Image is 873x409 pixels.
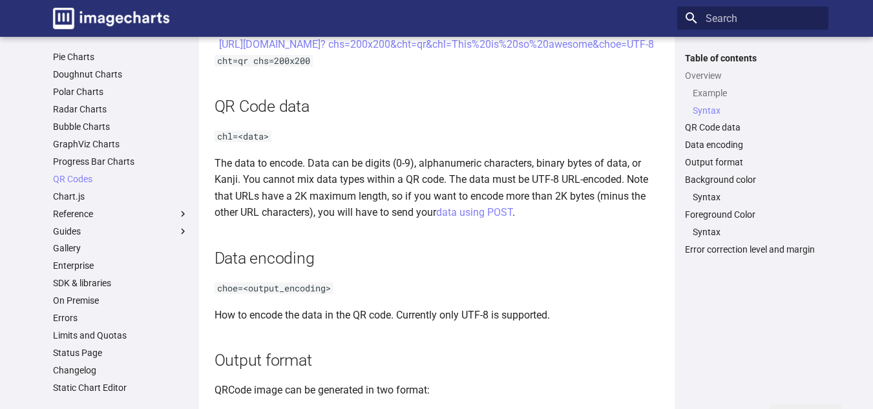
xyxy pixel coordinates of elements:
[53,312,189,324] a: Errors
[53,260,189,271] a: Enterprise
[685,174,821,185] a: Background color
[53,191,189,202] a: Chart.js
[693,226,821,238] a: Syntax
[677,6,828,30] input: Search
[53,173,189,185] a: QR Codes
[53,225,189,237] label: Guides
[53,330,189,341] a: Limits and Quotas
[215,282,333,294] code: choe=<output_encoding>
[53,103,189,115] a: Radar Charts
[53,51,189,63] a: Pie Charts
[215,349,659,372] h2: Output format
[53,138,189,150] a: GraphViz Charts
[53,86,189,98] a: Polar Charts
[685,226,821,238] nav: Foreground Color
[219,38,654,50] a: [URL][DOMAIN_NAME]? chs=200x200&cht=qr&chl=This%20is%20so%20awesome&choe=UTF-8
[53,68,189,80] a: Doughnut Charts
[53,208,189,220] label: Reference
[48,3,174,34] a: Image-Charts documentation
[436,206,512,218] a: data using POST
[53,295,189,306] a: On Premise
[53,8,169,29] img: logo
[693,191,821,203] a: Syntax
[685,121,821,133] a: QR Code data
[685,139,821,151] a: Data encoding
[685,244,821,255] a: Error correction level and margin
[53,156,189,167] a: Progress Bar Charts
[677,52,828,256] nav: Table of contents
[215,247,659,269] h2: Data encoding
[215,382,659,399] p: QRCode image can be generated in two format:
[685,156,821,168] a: Output format
[53,347,189,359] a: Status Page
[685,209,821,220] a: Foreground Color
[215,155,659,221] p: The data to encode. Data can be digits (0-9), alphanumeric characters, binary bytes of data, or K...
[693,87,821,99] a: Example
[53,382,189,393] a: Static Chart Editor
[685,87,821,116] nav: Overview
[53,121,189,132] a: Bubble Charts
[693,105,821,116] a: Syntax
[685,191,821,203] nav: Background color
[53,277,189,289] a: SDK & libraries
[215,131,271,142] code: chl=<data>
[215,307,659,324] p: How to encode the data in the QR code. Currently only UTF-8 is supported.
[53,242,189,254] a: Gallery
[685,70,821,81] a: Overview
[215,55,313,67] code: cht=qr chs=200x200
[53,364,189,376] a: Changelog
[677,52,828,64] label: Table of contents
[215,95,659,118] h2: QR Code data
